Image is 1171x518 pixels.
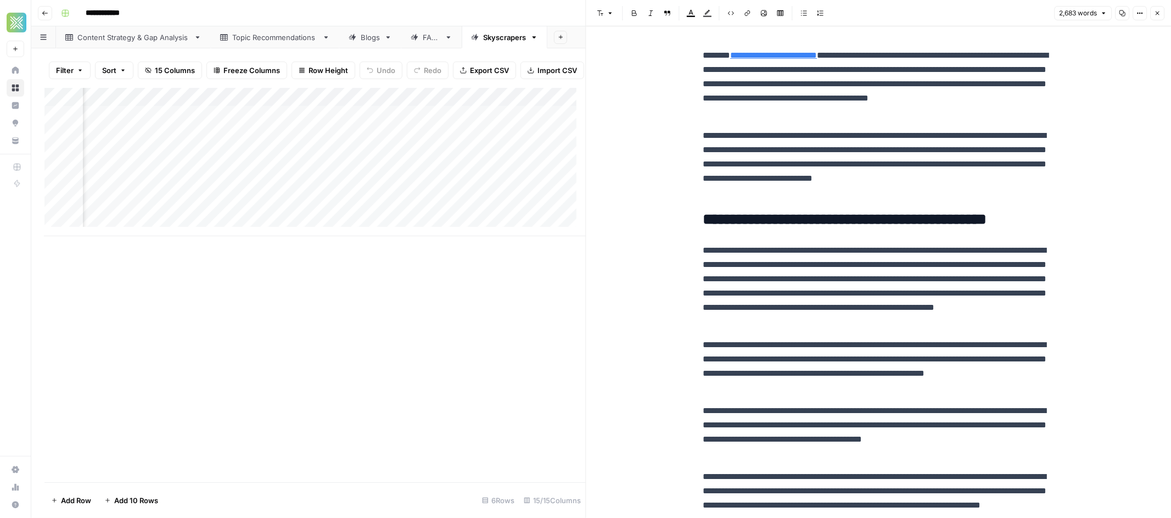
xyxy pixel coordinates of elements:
[44,492,98,509] button: Add Row
[377,65,395,76] span: Undo
[1054,6,1112,20] button: 2,683 words
[61,495,91,506] span: Add Row
[7,478,24,496] a: Usage
[138,62,202,79] button: 15 Columns
[478,492,519,509] div: 6 Rows
[1059,8,1097,18] span: 2,683 words
[520,62,584,79] button: Import CSV
[407,62,449,79] button: Redo
[361,32,380,43] div: Blogs
[424,65,441,76] span: Redo
[56,65,74,76] span: Filter
[49,62,91,79] button: Filter
[102,65,116,76] span: Sort
[77,32,189,43] div: Content Strategy & Gap Analysis
[7,62,24,79] a: Home
[519,492,586,509] div: 15/15 Columns
[7,79,24,97] a: Browse
[98,492,165,509] button: Add 10 Rows
[401,26,462,48] a: FAQs
[95,62,133,79] button: Sort
[232,32,318,43] div: Topic Recommendations
[7,9,24,36] button: Workspace: Xponent21
[7,461,24,478] a: Settings
[470,65,509,76] span: Export CSV
[462,26,547,48] a: Skyscrapers
[223,65,280,76] span: Freeze Columns
[7,13,26,32] img: Xponent21 Logo
[155,65,195,76] span: 15 Columns
[360,62,402,79] button: Undo
[483,32,526,43] div: Skyscrapers
[114,495,158,506] span: Add 10 Rows
[339,26,401,48] a: Blogs
[423,32,440,43] div: FAQs
[292,62,355,79] button: Row Height
[7,132,24,149] a: Your Data
[309,65,348,76] span: Row Height
[7,496,24,514] button: Help + Support
[7,97,24,114] a: Insights
[211,26,339,48] a: Topic Recommendations
[56,26,211,48] a: Content Strategy & Gap Analysis
[7,114,24,132] a: Opportunities
[453,62,516,79] button: Export CSV
[537,65,577,76] span: Import CSV
[206,62,287,79] button: Freeze Columns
